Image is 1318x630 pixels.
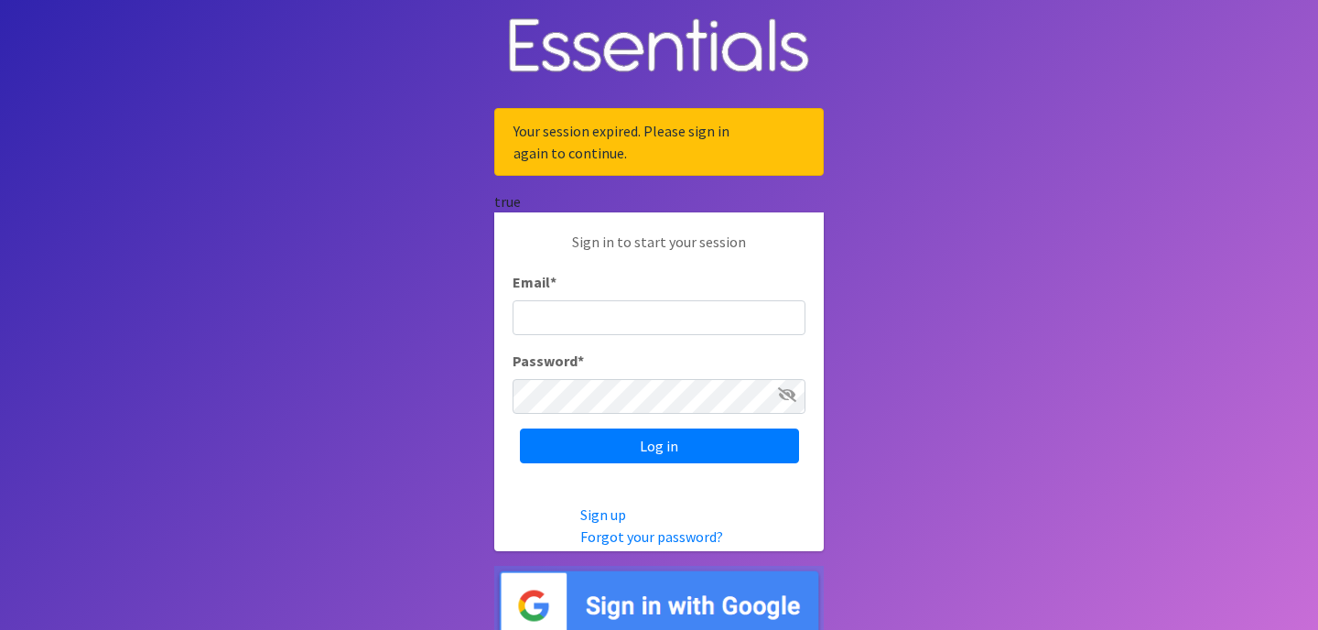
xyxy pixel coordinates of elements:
abbr: required [550,273,556,291]
div: Your session expired. Please sign in again to continue. [494,108,824,176]
input: Log in [520,429,799,463]
label: Email [513,271,556,293]
p: Sign in to start your session [513,231,805,271]
abbr: required [578,352,584,370]
div: true [494,190,824,212]
label: Password [513,350,584,372]
a: Sign up [580,505,626,524]
a: Forgot your password? [580,527,723,546]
